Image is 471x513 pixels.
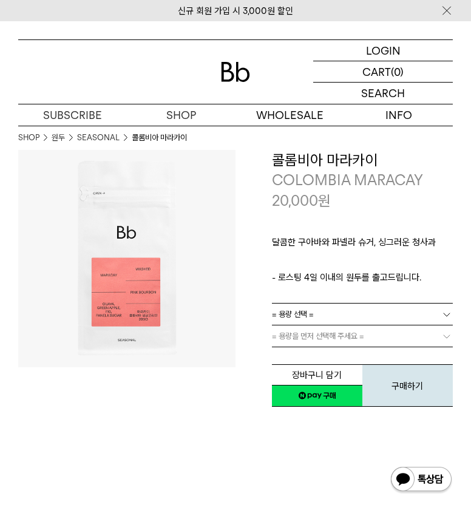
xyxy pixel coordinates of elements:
img: 카카오톡 채널 1:1 채팅 버튼 [390,466,453,495]
a: LOGIN [313,40,453,61]
p: COLOMBIA MARACAY [272,170,453,191]
li: 콜롬비아 마라카이 [132,132,187,144]
a: SHOP [18,132,39,144]
button: 장바구니 담기 [272,364,362,386]
p: LOGIN [366,40,401,61]
img: 콜롬비아 마라카이 [18,150,235,367]
img: 로고 [221,62,250,82]
p: ㅤ [272,256,453,270]
a: SEASONAL [77,132,120,144]
p: CART [362,61,391,82]
a: CART (0) [313,61,453,83]
a: SHOP [127,104,235,126]
p: - 로스팅 4일 이내의 원두를 출고드립니다. [272,270,453,285]
h3: 콜롬비아 마라카이 [272,150,453,171]
span: 원 [318,192,331,209]
p: INFO [344,104,453,126]
p: (0) [391,61,404,82]
p: SEARCH [361,83,405,104]
a: SUBSCRIBE [18,104,127,126]
a: 원두 [52,132,65,144]
p: 달콤한 구아바와 파넬라 슈거, 싱그러운 청사과 [272,235,453,256]
span: = 용량을 먼저 선택해 주세요 = [272,325,364,347]
p: 20,000 [272,191,331,211]
button: 구매하기 [362,364,453,407]
p: WHOLESALE [235,104,344,126]
span: = 용량 선택 = [272,304,314,325]
a: 신규 회원 가입 시 3,000원 할인 [178,5,293,16]
a: 새창 [272,385,362,407]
